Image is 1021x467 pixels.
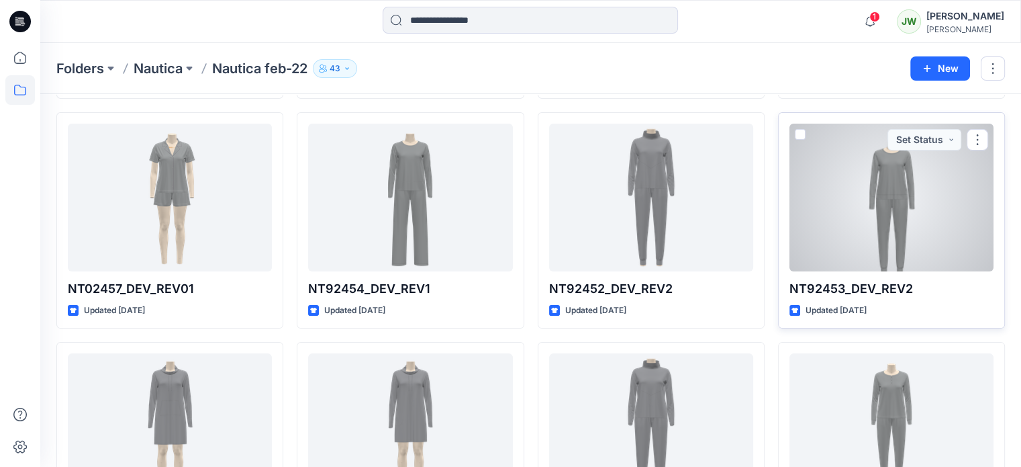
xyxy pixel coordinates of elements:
[308,124,512,271] a: NT92454_DEV_REV1
[308,280,512,298] p: NT92454_DEV_REV1
[324,304,385,318] p: Updated [DATE]
[134,59,183,78] a: Nautica
[789,124,993,271] a: NT92453_DEV_REV2
[549,280,753,298] p: NT92452_DEV_REV2
[68,124,272,271] a: NT02457_DEV_REV01
[806,304,867,318] p: Updated [DATE]
[789,280,993,298] p: NT92453_DEV_REV2
[313,59,357,78] button: 43
[56,59,104,78] a: Folders
[84,304,145,318] p: Updated [DATE]
[549,124,753,271] a: NT92452_DEV_REV2
[926,24,1004,34] div: [PERSON_NAME]
[565,304,626,318] p: Updated [DATE]
[330,61,340,76] p: 43
[926,8,1004,24] div: [PERSON_NAME]
[897,9,921,34] div: JW
[212,59,307,78] p: Nautica feb-22
[910,56,970,81] button: New
[869,11,880,22] span: 1
[68,280,272,298] p: NT02457_DEV_REV01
